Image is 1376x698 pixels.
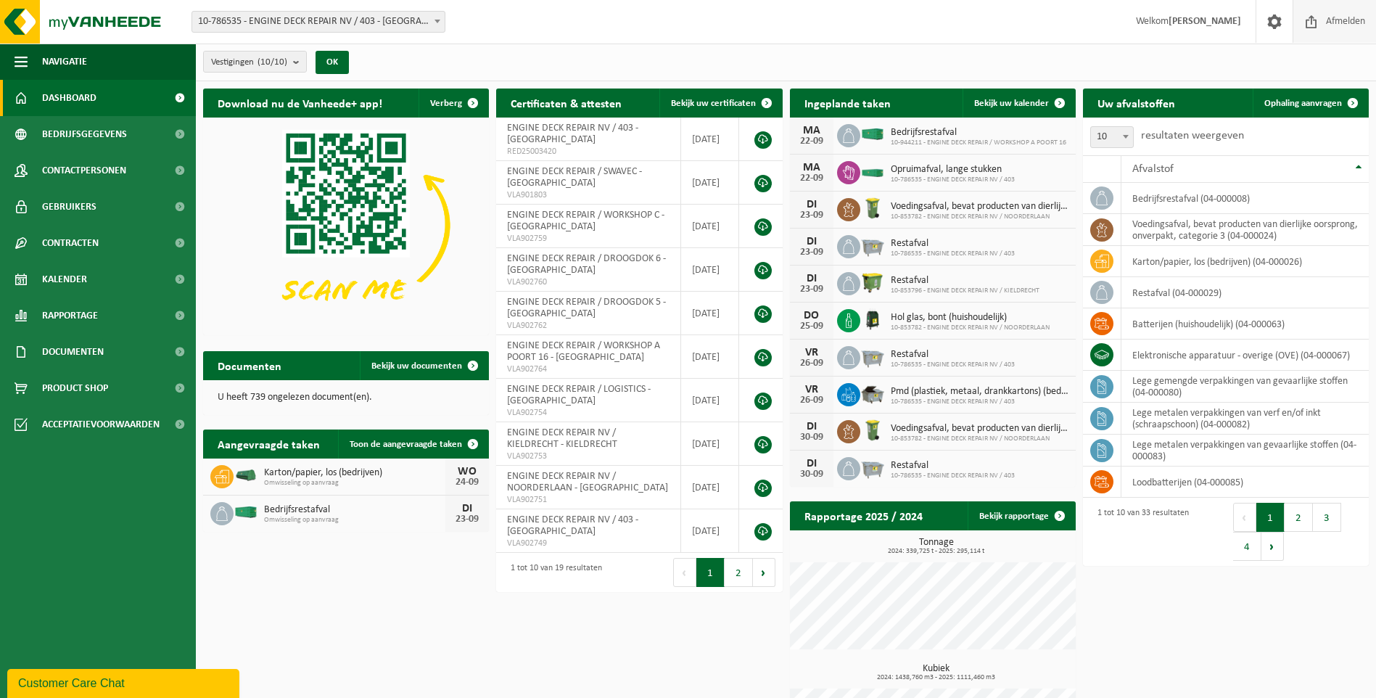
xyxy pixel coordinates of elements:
[1121,340,1369,371] td: elektronische apparatuur - overige (OVE) (04-000067)
[681,205,740,248] td: [DATE]
[430,99,462,108] span: Verberg
[681,335,740,379] td: [DATE]
[797,247,826,258] div: 23-09
[1121,435,1369,467] td: lege metalen verpakkingen van gevaarlijke stoffen (04-000083)
[891,349,1015,361] span: Restafval
[681,292,740,335] td: [DATE]
[42,261,87,297] span: Kalender
[797,458,826,469] div: DI
[790,89,905,117] h2: Ingeplande taken
[696,558,725,587] button: 1
[264,516,445,525] span: Omwisseling op aanvraag
[507,340,660,363] span: ENGINE DECK REPAIR / WORKSHOP A POORT 16 - [GEOGRAPHIC_DATA]
[963,89,1074,118] a: Bekijk uw kalender
[360,351,487,380] a: Bekijk uw documenten
[507,514,638,537] span: ENGINE DECK REPAIR NV / 403 - [GEOGRAPHIC_DATA]
[203,118,489,332] img: Download de VHEPlus App
[891,460,1015,472] span: Restafval
[258,57,287,67] count: (10/10)
[7,666,242,698] iframe: chat widget
[797,162,826,173] div: MA
[507,166,642,189] span: ENGINE DECK REPAIR / SWAVEC - [GEOGRAPHIC_DATA]
[891,275,1039,287] span: Restafval
[1253,89,1367,118] a: Ophaling aanvragen
[681,422,740,466] td: [DATE]
[891,127,1066,139] span: Bedrijfsrestafval
[1121,467,1369,498] td: loodbatterijen (04-000085)
[860,270,885,295] img: WB-1100-HPE-GN-50
[797,358,826,369] div: 26-09
[1121,246,1369,277] td: karton/papier, los (bedrijven) (04-000026)
[1090,126,1134,148] span: 10
[891,213,1068,221] span: 10-853782 - ENGINE DECK REPAIR NV / NOORDERLAAN
[860,455,885,480] img: WB-2500-GAL-GY-01
[507,320,669,332] span: VLA902762
[507,123,638,145] span: ENGINE DECK REPAIR NV / 403 - [GEOGRAPHIC_DATA]
[316,51,349,74] button: OK
[507,210,664,232] span: ENGINE DECK REPAIR / WORKSHOP C - [GEOGRAPHIC_DATA]
[507,233,669,245] span: VLA902759
[659,89,781,118] a: Bekijk uw certificaten
[891,139,1066,147] span: 10-944211 - ENGINE DECK REPAIR / WORKSHOP A POORT 16
[507,471,668,493] span: ENGINE DECK REPAIR NV / NOORDERLAAN - [GEOGRAPHIC_DATA]
[797,674,1076,681] span: 2024: 1438,760 m3 - 2025: 1111,460 m3
[797,210,826,221] div: 23-09
[1121,403,1369,435] td: lege metalen verpakkingen van verf en/of inkt (schraapschoon) (04-000082)
[1141,130,1244,141] label: resultaten weergeven
[211,52,287,73] span: Vestigingen
[891,435,1068,443] span: 10-853782 - ENGINE DECK REPAIR NV / NOORDERLAAN
[797,173,826,184] div: 22-09
[264,479,445,488] span: Omwisseling op aanvraag
[790,501,937,530] h2: Rapportage 2025 / 2024
[42,406,160,443] span: Acceptatievoorwaarden
[671,99,756,108] span: Bekijk uw certificaten
[681,466,740,509] td: [DATE]
[753,558,775,587] button: Next
[1132,163,1174,175] span: Afvalstof
[797,548,1076,555] span: 2024: 339,725 t - 2025: 295,114 t
[891,398,1068,406] span: 10-786535 - ENGINE DECK REPAIR NV / 403
[453,503,482,514] div: DI
[891,361,1015,369] span: 10-786535 - ENGINE DECK REPAIR NV / 403
[1261,532,1284,561] button: Next
[453,466,482,477] div: WO
[891,423,1068,435] span: Voedingsafval, bevat producten van dierlijke oorsprong, onverpakt, categorie 3
[1091,127,1133,147] span: 10
[218,393,474,403] p: U heeft 739 ongelezen document(en).
[42,80,96,116] span: Dashboard
[42,44,87,80] span: Navigatie
[192,12,445,32] span: 10-786535 - ENGINE DECK REPAIR NV / 403 - ANTWERPEN
[797,284,826,295] div: 23-09
[1121,183,1369,214] td: bedrijfsrestafval (04-000008)
[891,238,1015,250] span: Restafval
[1083,89,1190,117] h2: Uw afvalstoffen
[496,89,636,117] h2: Certificaten & attesten
[891,287,1039,295] span: 10-853796 - ENGINE DECK REPAIR NV / KIELDRECHT
[42,116,127,152] span: Bedrijfsgegevens
[860,233,885,258] img: WB-2500-GAL-GY-01
[797,310,826,321] div: DO
[507,364,669,375] span: VLA902764
[797,347,826,358] div: VR
[681,509,740,553] td: [DATE]
[891,250,1015,258] span: 10-786535 - ENGINE DECK REPAIR NV / 403
[507,451,669,462] span: VLA902753
[203,89,397,117] h2: Download nu de Vanheede+ app!
[891,324,1050,332] span: 10-853782 - ENGINE DECK REPAIR NV / NOORDERLAAN
[507,494,669,506] span: VLA902751
[974,99,1049,108] span: Bekijk uw kalender
[42,297,98,334] span: Rapportage
[1233,532,1261,561] button: 4
[891,176,1015,184] span: 10-786535 - ENGINE DECK REPAIR NV / 403
[453,514,482,525] div: 23-09
[797,125,826,136] div: MA
[797,469,826,480] div: 30-09
[968,501,1074,530] a: Bekijk rapportage
[1121,308,1369,340] td: batterijen (huishoudelijk) (04-000063)
[338,430,487,459] a: Toon de aangevraagde taken
[507,384,651,406] span: ENGINE DECK REPAIR / LOGISTICS - [GEOGRAPHIC_DATA]
[264,504,445,516] span: Bedrijfsrestafval
[507,297,666,319] span: ENGINE DECK REPAIR / DROOGDOK 5 - [GEOGRAPHIC_DATA]
[507,427,617,450] span: ENGINE DECK REPAIR NV / KIELDRECHT - KIELDRECHT
[891,312,1050,324] span: Hol glas, bont (huishoudelijk)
